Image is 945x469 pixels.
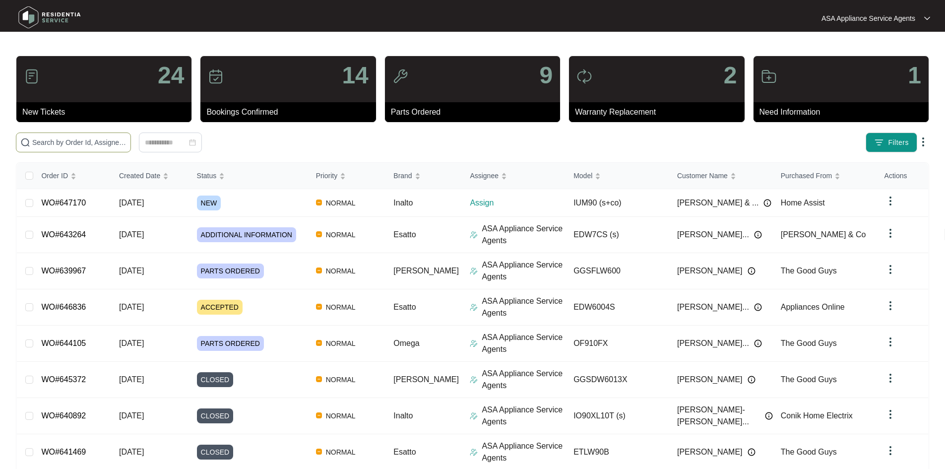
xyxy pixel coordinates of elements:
[754,339,762,347] img: Info icon
[393,199,413,207] span: Inalto
[566,217,669,253] td: EDW7CS (s)
[482,223,566,247] p: ASA Appliance Service Agents
[781,230,866,239] span: [PERSON_NAME] & Co
[781,267,837,275] span: The Good Guys
[15,2,84,32] img: residentia service logo
[316,170,338,181] span: Priority
[322,410,360,422] span: NORMAL
[197,170,217,181] span: Status
[119,170,160,181] span: Created Date
[41,170,68,181] span: Order ID
[748,376,756,384] img: Info icon
[470,231,478,239] img: Assigner Icon
[119,303,144,311] span: [DATE]
[33,163,111,189] th: Order ID
[566,189,669,217] td: IUM90 (s+co)
[197,227,296,242] span: ADDITIONAL INFORMATION
[566,163,669,189] th: Model
[677,446,743,458] span: [PERSON_NAME]
[576,68,592,84] img: icon
[866,133,917,152] button: filter iconFilters
[884,195,896,207] img: dropdown arrow
[761,68,777,84] img: icon
[316,412,322,418] img: Vercel Logo
[322,265,360,277] span: NORMAL
[316,231,322,237] img: Vercel Logo
[322,197,360,209] span: NORMAL
[781,170,832,181] span: Purchased From
[884,300,896,312] img: dropdown arrow
[392,68,408,84] img: icon
[119,199,144,207] span: [DATE]
[316,376,322,382] img: Vercel Logo
[393,170,412,181] span: Brand
[197,372,234,387] span: CLOSED
[119,375,144,384] span: [DATE]
[197,336,264,351] span: PARTS ORDERED
[773,163,877,189] th: Purchased From
[197,196,221,210] span: NEW
[677,301,749,313] span: [PERSON_NAME]...
[41,448,86,456] a: WO#641469
[677,404,760,428] span: [PERSON_NAME]- [PERSON_NAME]...
[197,264,264,278] span: PARTS ORDERED
[781,411,853,420] span: Conik Home Electrix
[41,339,86,347] a: WO#644105
[119,339,144,347] span: [DATE]
[754,303,762,311] img: Info icon
[393,339,419,347] span: Omega
[316,268,322,273] img: Vercel Logo
[208,68,224,84] img: icon
[322,337,360,349] span: NORMAL
[748,448,756,456] img: Info icon
[781,375,837,384] span: The Good Guys
[566,253,669,289] td: GGSFLW600
[393,267,459,275] span: [PERSON_NAME]
[566,326,669,362] td: OF910FX
[322,374,360,386] span: NORMAL
[669,163,773,189] th: Customer Name
[111,163,189,189] th: Created Date
[765,412,773,420] img: Info icon
[322,229,360,241] span: NORMAL
[677,337,749,349] span: [PERSON_NAME]...
[888,137,909,148] span: Filters
[316,200,322,205] img: Vercel Logo
[482,259,566,283] p: ASA Appliance Service Agents
[41,230,86,239] a: WO#643264
[393,230,416,239] span: Esatto
[482,440,566,464] p: ASA Appliance Service Agents
[575,106,744,118] p: Warranty Replacement
[470,267,478,275] img: Assigner Icon
[393,375,459,384] span: [PERSON_NAME]
[677,197,758,209] span: [PERSON_NAME] & ...
[206,106,376,118] p: Bookings Confirmed
[393,411,413,420] span: Inalto
[342,64,368,87] p: 14
[41,411,86,420] a: WO#640892
[781,199,825,207] span: Home Assist
[41,267,86,275] a: WO#639967
[119,230,144,239] span: [DATE]
[781,339,837,347] span: The Good Guys
[322,446,360,458] span: NORMAL
[759,106,929,118] p: Need Information
[677,229,749,241] span: [PERSON_NAME]...
[470,197,566,209] p: Assign
[316,340,322,346] img: Vercel Logo
[20,137,30,147] img: search-icon
[748,267,756,275] img: Info icon
[884,408,896,420] img: dropdown arrow
[874,137,884,147] img: filter icon
[391,106,560,118] p: Parts Ordered
[462,163,566,189] th: Assignee
[470,339,478,347] img: Assigner Icon
[470,170,499,181] span: Assignee
[197,445,234,460] span: CLOSED
[884,264,896,275] img: dropdown arrow
[197,300,243,315] span: ACCEPTED
[763,199,771,207] img: Info icon
[781,303,845,311] span: Appliances Online
[781,448,837,456] span: The Good Guys
[884,227,896,239] img: dropdown arrow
